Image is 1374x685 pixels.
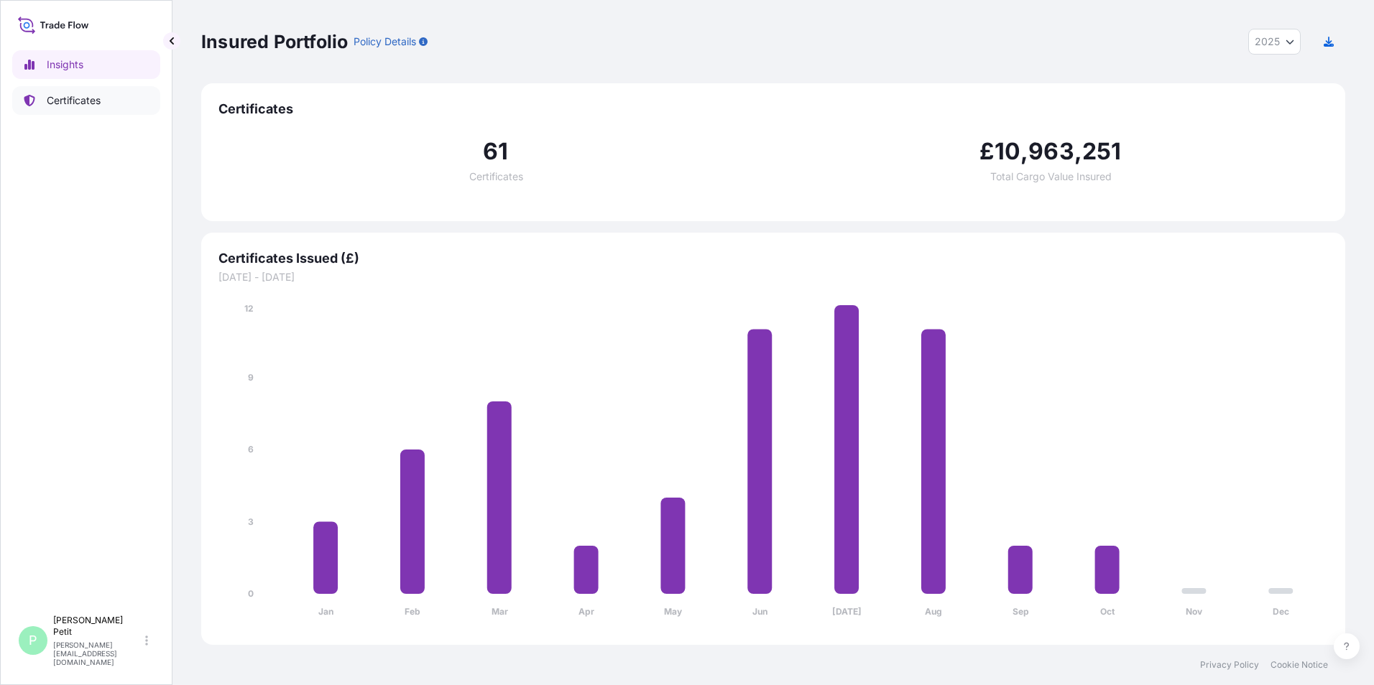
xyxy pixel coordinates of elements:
[995,140,1020,163] span: 10
[1273,606,1289,617] tspan: Dec
[1100,606,1115,617] tspan: Oct
[664,606,683,617] tspan: May
[1271,659,1328,671] a: Cookie Notice
[578,606,594,617] tspan: Apr
[405,606,420,617] tspan: Feb
[1028,140,1074,163] span: 963
[832,606,862,617] tspan: [DATE]
[1248,29,1301,55] button: Year Selector
[1186,606,1203,617] tspan: Nov
[318,606,333,617] tspan: Jan
[218,250,1328,267] span: Certificates Issued (£)
[1082,140,1122,163] span: 251
[201,30,348,53] p: Insured Portfolio
[354,34,416,49] p: Policy Details
[29,633,37,648] span: P
[248,444,254,455] tspan: 6
[1013,606,1029,617] tspan: Sep
[483,140,508,163] span: 61
[248,372,254,383] tspan: 9
[1255,34,1280,49] span: 2025
[248,588,254,599] tspan: 0
[47,57,83,72] p: Insights
[248,516,254,527] tspan: 3
[1200,659,1259,671] a: Privacy Policy
[47,93,101,108] p: Certificates
[979,140,994,163] span: £
[752,606,767,617] tspan: Jun
[1074,140,1082,163] span: ,
[492,606,508,617] tspan: Mar
[218,101,1328,118] span: Certificates
[218,270,1328,284] span: [DATE] - [DATE]
[53,640,142,666] p: [PERSON_NAME][EMAIL_ADDRESS][DOMAIN_NAME]
[925,606,942,617] tspan: Aug
[12,86,160,115] a: Certificates
[469,172,523,182] span: Certificates
[1020,140,1028,163] span: ,
[990,172,1112,182] span: Total Cargo Value Insured
[12,50,160,79] a: Insights
[53,615,142,638] p: [PERSON_NAME] Petit
[244,303,254,314] tspan: 12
